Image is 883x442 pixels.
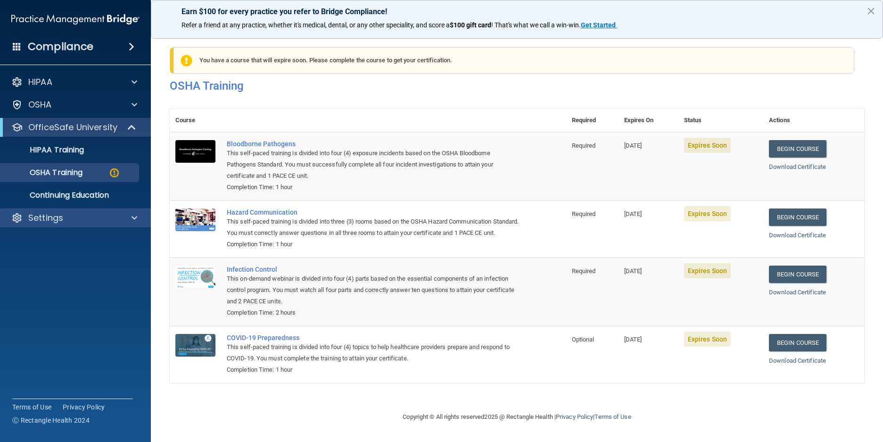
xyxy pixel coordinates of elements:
div: Completion Time: 1 hour [227,182,519,193]
a: Terms of Use [12,402,51,412]
a: Bloodborne Pathogens [227,140,519,148]
img: PMB logo [11,10,140,29]
a: Infection Control [227,266,519,273]
div: Completion Time: 1 hour [227,239,519,250]
img: warning-circle.0cc9ac19.png [108,167,120,179]
div: This self-paced training is divided into three (3) rooms based on the OSHA Hazard Communication S... [227,216,519,239]
a: Begin Course [769,334,826,351]
a: OSHA [11,99,137,110]
span: Expires Soon [684,206,731,221]
span: Required [572,210,596,217]
a: Terms of Use [594,413,631,420]
a: Download Certificate [769,357,826,364]
span: [DATE] [624,210,642,217]
p: HIPAA Training [6,145,84,155]
span: Expires Soon [684,263,731,278]
div: Completion Time: 2 hours [227,307,519,318]
a: OfficeSafe University [11,122,137,133]
th: Required [566,109,619,132]
span: [DATE] [624,336,642,343]
button: Close [866,3,875,18]
span: Ⓒ Rectangle Health 2024 [12,416,90,425]
th: Actions [763,109,864,132]
span: Optional [572,336,594,343]
div: This self-paced training is divided into four (4) topics to help healthcare providers prepare and... [227,342,519,364]
strong: Get Started [581,21,616,29]
a: Settings [11,212,137,224]
p: OSHA Training [6,168,83,177]
h4: Compliance [28,40,93,53]
img: exclamation-circle-solid-warning.7ed2984d.png [181,55,192,67]
span: [DATE] [624,142,642,149]
th: Expires On [619,109,678,132]
a: Download Certificate [769,289,826,296]
span: ! That's what we call a win-win. [491,21,581,29]
h4: OSHA Training [170,79,864,92]
a: COVID-19 Preparedness [227,334,519,342]
a: Hazard Communication [227,208,519,216]
p: OSHA [28,99,52,110]
span: Expires Soon [684,332,731,347]
a: Download Certificate [769,232,826,239]
a: Privacy Policy [63,402,105,412]
a: HIPAA [11,76,137,88]
div: This self-paced training is divided into four (4) exposure incidents based on the OSHA Bloodborne... [227,148,519,182]
a: Begin Course [769,266,826,283]
strong: $100 gift card [450,21,491,29]
div: This on-demand webinar is divided into four (4) parts based on the essential components of an inf... [227,273,519,307]
p: Settings [28,212,63,224]
p: OfficeSafe University [28,122,117,133]
span: Refer a friend at any practice, whether it's medical, dental, or any other speciality, and score a [182,21,450,29]
span: Expires Soon [684,138,731,153]
th: Course [170,109,221,132]
th: Status [678,109,763,132]
p: Earn $100 for every practice you refer to Bridge Compliance! [182,7,852,16]
a: Begin Course [769,140,826,158]
a: Download Certificate [769,163,826,170]
a: Get Started [581,21,617,29]
div: Copyright © All rights reserved 2025 @ Rectangle Health | | [345,402,689,432]
p: Continuing Education [6,191,135,200]
div: Completion Time: 1 hour [227,364,519,375]
a: Privacy Policy [556,413,593,420]
div: You have a course that will expire soon. Please complete the course to get your certification. [173,47,854,74]
span: [DATE] [624,267,642,275]
span: Required [572,142,596,149]
p: HIPAA [28,76,52,88]
a: Begin Course [769,208,826,226]
span: Required [572,267,596,275]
